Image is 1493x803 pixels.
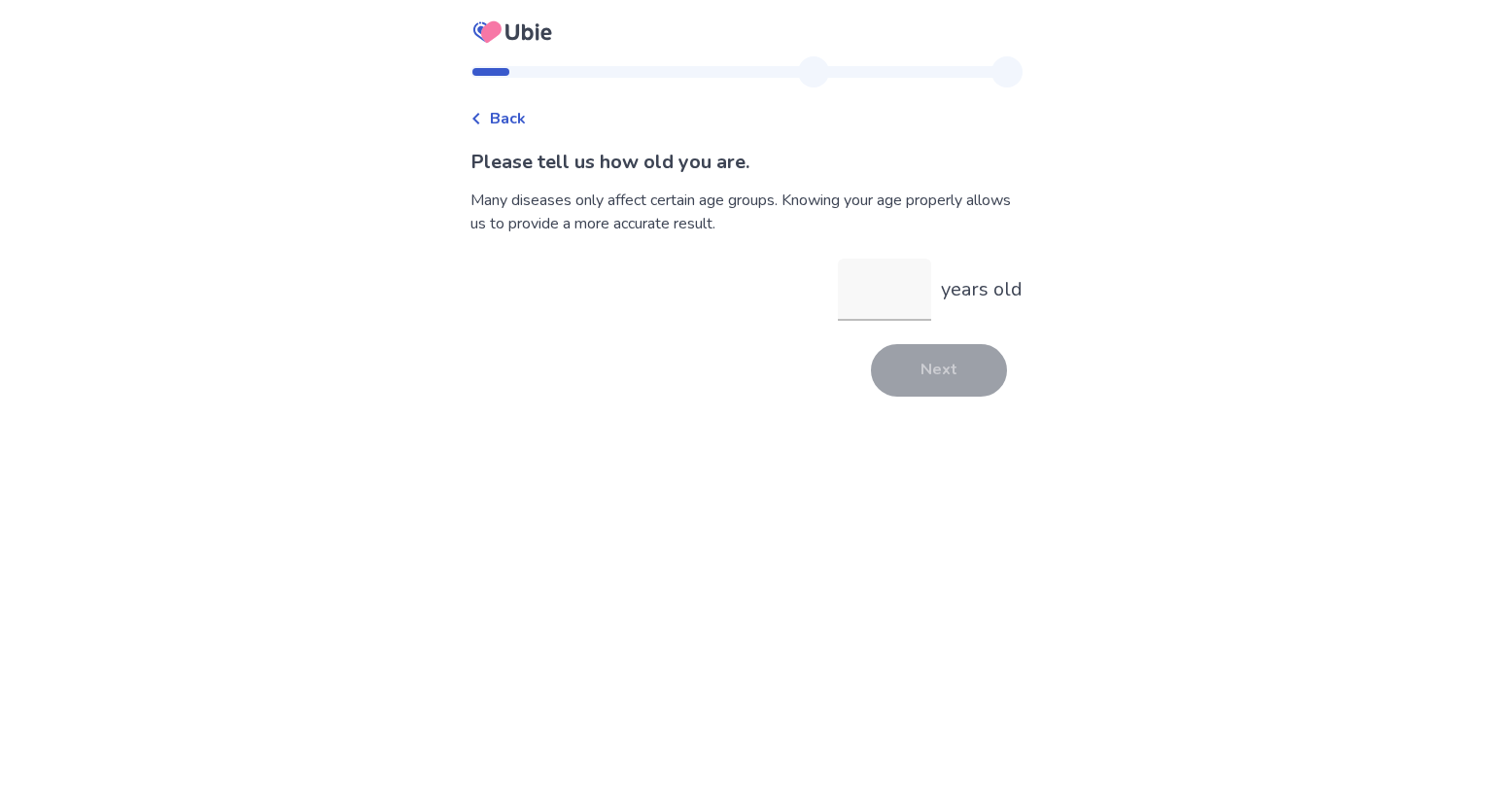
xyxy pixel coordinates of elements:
[941,275,1023,304] p: years old
[470,189,1023,235] div: Many diseases only affect certain age groups. Knowing your age properly allows us to provide a mo...
[490,107,526,130] span: Back
[470,148,1023,177] p: Please tell us how old you are.
[871,344,1007,397] button: Next
[838,259,931,321] input: years old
